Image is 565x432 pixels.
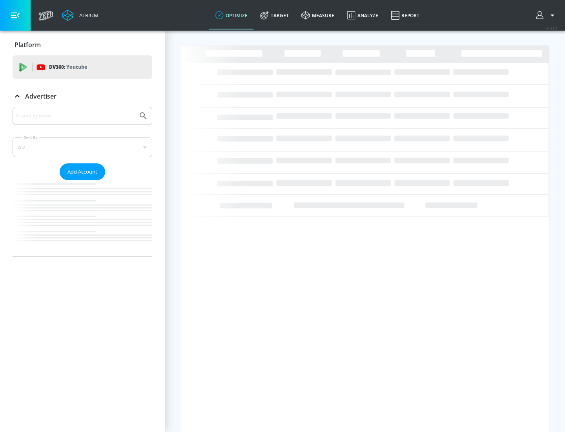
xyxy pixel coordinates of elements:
a: measure [295,1,341,29]
button: Add Account [60,163,105,180]
div: DV360: Youtube [13,55,152,79]
div: A-Z [13,137,152,157]
a: optimize [209,1,254,29]
a: Analyze [341,1,385,29]
span: Add Account [67,167,97,176]
nav: list of Advertiser [13,180,152,256]
div: Advertiser [13,85,152,107]
p: Advertiser [25,92,56,101]
a: Atrium [62,9,98,21]
span: v 4.25.2 [546,26,557,30]
div: Atrium [76,12,98,19]
div: Advertiser [13,107,152,256]
input: Search by name [16,111,135,121]
a: Report [385,1,426,29]
p: Youtube [66,63,87,71]
p: Platform [15,40,41,49]
div: Platform [13,34,152,56]
p: DV360: [49,63,87,71]
a: Target [254,1,295,29]
label: Sort By [22,135,39,140]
